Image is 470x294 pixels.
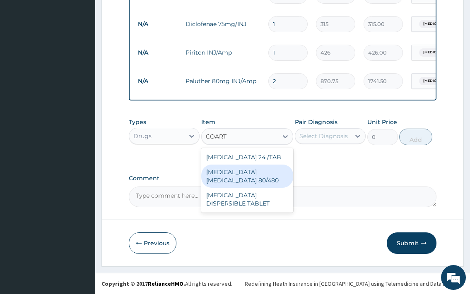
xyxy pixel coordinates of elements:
[419,77,458,85] span: [MEDICAL_DATA]
[245,280,464,288] div: Redefining Heath Insurance in [GEOGRAPHIC_DATA] using Telemedicine and Data Science!
[101,280,185,287] strong: Copyright © 2017 .
[129,232,176,254] button: Previous
[201,165,294,188] div: [MEDICAL_DATA] [MEDICAL_DATA] 80/480
[4,201,158,230] textarea: Type your message and hit 'Enter'
[201,188,294,211] div: [MEDICAL_DATA] DISPERSIBLE TABLET
[399,129,432,145] button: Add
[295,118,337,126] label: Pair Diagnosis
[129,175,436,182] label: Comment
[181,44,264,61] td: Piriton INJ/Amp
[15,41,34,62] img: d_794563401_company_1708531726252_794563401
[419,20,458,28] span: [MEDICAL_DATA]
[419,48,458,57] span: [MEDICAL_DATA]
[181,16,264,32] td: Diclofenae 75mg/INJ
[201,118,215,126] label: Item
[48,92,114,175] span: We're online!
[129,119,146,126] label: Types
[136,4,156,24] div: Minimize live chat window
[181,73,264,89] td: Paluther 80mg INJ/Amp
[134,74,181,89] td: N/A
[134,17,181,32] td: N/A
[367,118,397,126] label: Unit Price
[134,45,181,60] td: N/A
[201,150,294,165] div: [MEDICAL_DATA] 24 /TAB
[43,46,139,57] div: Chat with us now
[133,132,152,140] div: Drugs
[387,232,436,254] button: Submit
[95,273,470,294] footer: All rights reserved.
[148,280,183,287] a: RelianceHMO
[299,132,348,140] div: Select Diagnosis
